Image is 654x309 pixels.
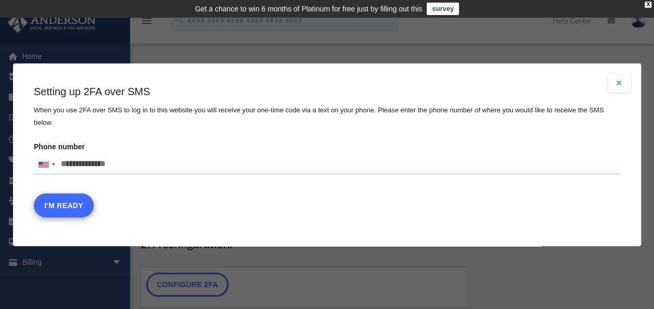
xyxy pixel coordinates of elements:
[34,154,58,174] div: United States: +1
[34,84,620,99] h3: Setting up 2FA over SMS
[645,2,651,8] div: close
[427,3,459,15] a: survey
[608,74,631,93] button: Close modal
[34,193,94,217] button: I'm Ready
[195,3,422,15] div: Get a chance to win 6 months of Platinum for free just by filling out this
[34,139,620,175] label: Phone number
[34,154,620,175] input: Phone numberList of countries
[34,104,620,129] p: When you use 2FA over SMS to log in to this website you will receive your one-time code via a tex...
